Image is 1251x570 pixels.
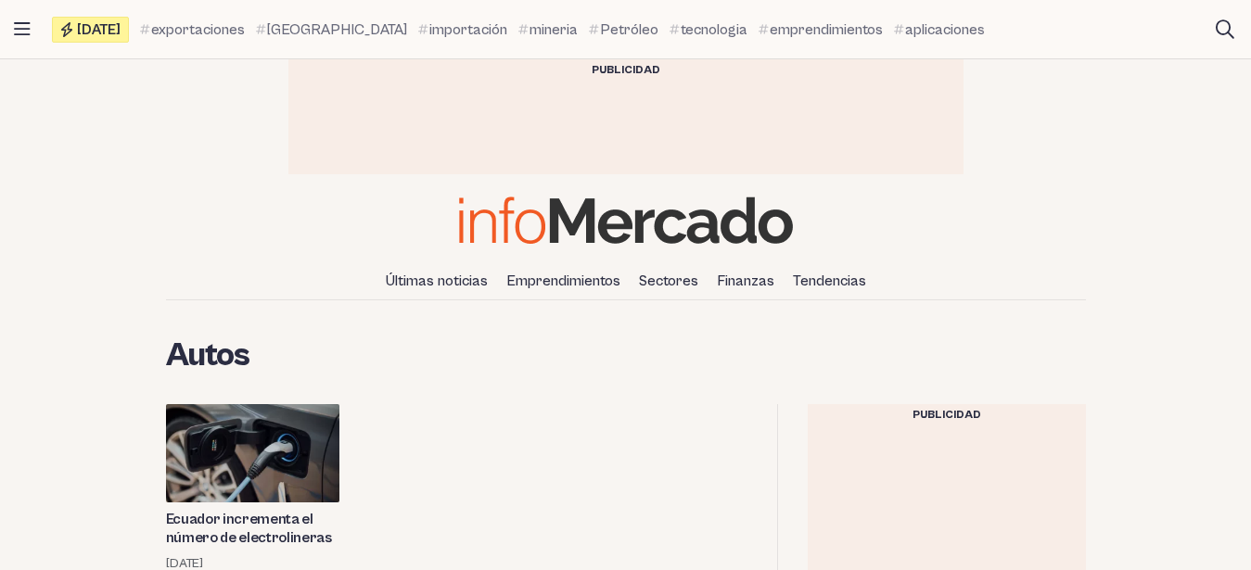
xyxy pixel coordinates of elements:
[288,59,964,82] div: Publicidad
[378,265,495,297] a: Últimas noticias
[418,19,507,41] a: importación
[589,19,658,41] a: Petróleo
[166,510,340,547] a: Ecuador incrementa el número de electrolineras
[759,19,883,41] a: emprendimientos
[681,19,747,41] span: tecnologia
[670,19,747,41] a: tecnologia
[709,265,782,297] a: Finanzas
[267,19,407,41] span: [GEOGRAPHIC_DATA]
[530,19,578,41] span: mineria
[151,19,245,41] span: exportaciones
[166,337,250,374] span: Autos
[600,19,658,41] span: Petróleo
[894,19,985,41] a: aplicaciones
[518,19,578,41] a: mineria
[770,19,883,41] span: emprendimientos
[905,19,985,41] span: aplicaciones
[632,265,706,297] a: Sectores
[166,404,340,502] img: La carga completa dura para unos 400 kilómetros, por lo que para el desplazamiento en la ciudad n...
[256,19,407,41] a: [GEOGRAPHIC_DATA]
[808,404,1086,426] div: Publicidad
[499,265,628,297] a: Emprendimientos
[77,22,121,37] span: [DATE]
[459,196,793,244] img: Infomercado Ecuador logo
[140,19,245,41] a: exportaciones
[429,19,507,41] span: importación
[785,265,874,297] a: Tendencias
